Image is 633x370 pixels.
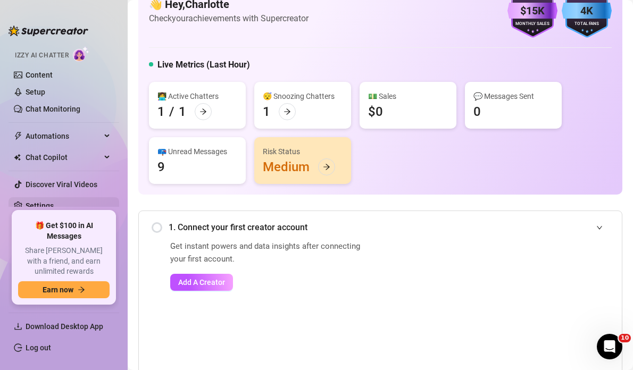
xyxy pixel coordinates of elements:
[15,51,69,61] span: Izzy AI Chatter
[263,103,270,120] div: 1
[323,163,330,171] span: arrow-right
[26,343,51,352] a: Log out
[26,128,101,145] span: Automations
[179,103,186,120] div: 1
[199,108,207,115] span: arrow-right
[9,26,88,36] img: logo-BBDzfeDw.svg
[18,221,110,241] span: 🎁 Get $100 in AI Messages
[597,334,622,359] iframe: Intercom live chat
[14,132,22,140] span: thunderbolt
[26,322,103,331] span: Download Desktop App
[170,274,233,291] button: Add A Creator
[157,90,237,102] div: 👩‍💻 Active Chatters
[263,146,343,157] div: Risk Status
[26,180,97,189] a: Discover Viral Videos
[157,103,165,120] div: 1
[507,3,557,19] div: $15K
[473,90,553,102] div: 💬 Messages Sent
[157,146,237,157] div: 📪 Unread Messages
[14,154,21,161] img: Chat Copilot
[178,278,225,287] span: Add A Creator
[562,3,612,19] div: 4K
[596,224,603,231] span: expanded
[368,103,383,120] div: $0
[284,108,291,115] span: arrow-right
[26,88,45,96] a: Setup
[368,90,448,102] div: 💵 Sales
[170,274,370,291] a: Add A Creator
[26,105,80,113] a: Chat Monitoring
[43,285,73,294] span: Earn now
[170,240,370,265] span: Get instant powers and data insights after connecting your first account.
[78,286,85,293] span: arrow-right
[169,221,609,234] span: 1. Connect your first creator account
[619,334,631,342] span: 10
[26,71,53,79] a: Content
[73,46,89,62] img: AI Chatter
[26,201,54,210] a: Settings
[562,21,612,28] div: Total Fans
[26,149,101,166] span: Chat Copilot
[263,90,343,102] div: 😴 Snoozing Chatters
[152,214,609,240] div: 1. Connect your first creator account
[149,12,309,25] article: Check your achievements with Supercreator
[157,58,250,71] h5: Live Metrics (Last Hour)
[157,158,165,175] div: 9
[18,246,110,277] span: Share [PERSON_NAME] with a friend, and earn unlimited rewards
[14,322,22,331] span: download
[18,281,110,298] button: Earn nowarrow-right
[507,21,557,28] div: Monthly Sales
[473,103,481,120] div: 0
